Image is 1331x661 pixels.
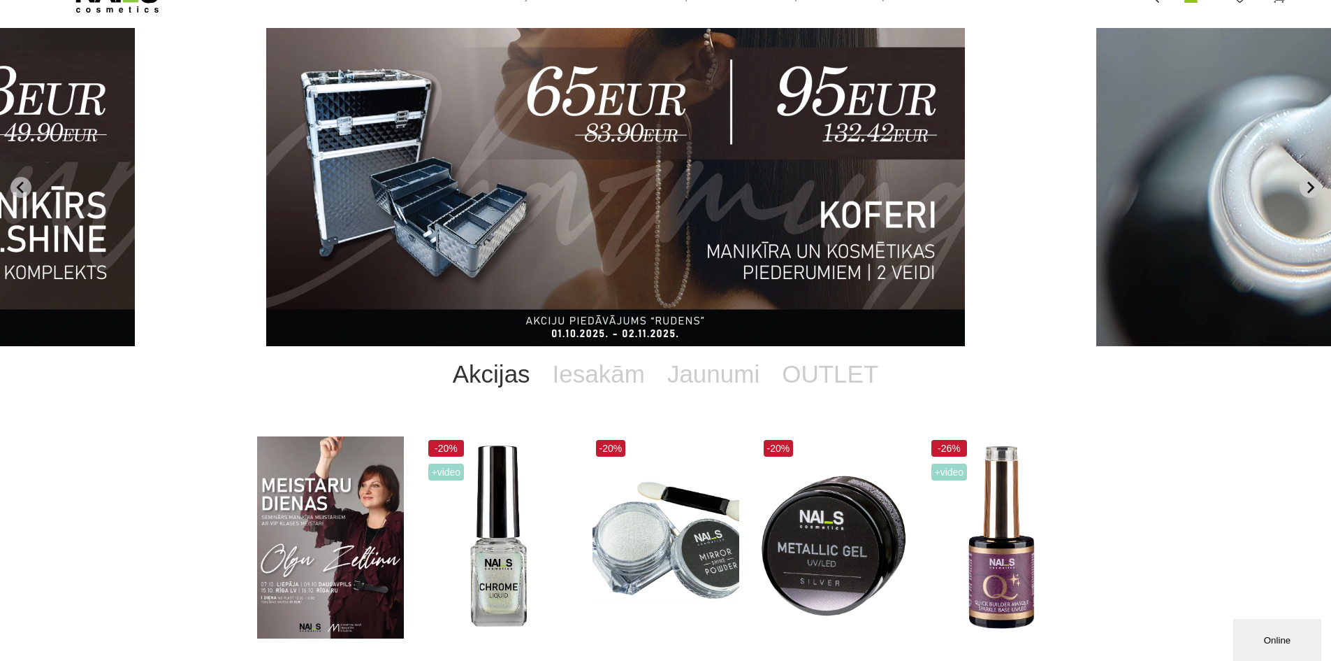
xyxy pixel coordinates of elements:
li: 6 of 11 [266,28,1065,346]
iframe: chat widget [1233,616,1324,661]
span: -20% [764,440,794,457]
img: Maskējoša, viegli mirdzoša bāze/gels. Unikāls produkts ar daudz izmantošanas iespējām: •Bāze gell... [928,436,1075,639]
img: Metallic Gel UV/LED ir intensīvi pigmentets metala dizaina gēls, kas palīdz radīt reljefu zīmējum... [760,436,907,639]
button: Next slide [1300,177,1321,198]
img: Dizaina produkts spilgtā spoguļa efekta radīšanai.LIETOŠANA: Pirms lietošanas nepieciešams sakrat... [425,436,572,639]
a: Jaunumi [656,346,771,402]
button: Previous slide [10,177,31,198]
span: +Video [428,464,465,481]
a: OUTLET [771,346,889,402]
img: Augstas kvalitātes, metāliskā spoguļefekta dizaina pūderis lieliskam spīdumam. Šobrīd aktuāls spi... [592,436,739,639]
span: +Video [931,464,968,481]
img: ✨ Meistaru dienas ar Olgu Zeltiņu 2025 ✨ RUDENS / Seminārs manikīra meistariem Liepāja – 7. okt.,... [257,436,404,639]
span: -26% [931,440,968,457]
a: Akcijas [442,346,541,402]
span: -20% [428,440,465,457]
a: Iesakām [541,346,656,402]
span: -20% [596,440,626,457]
